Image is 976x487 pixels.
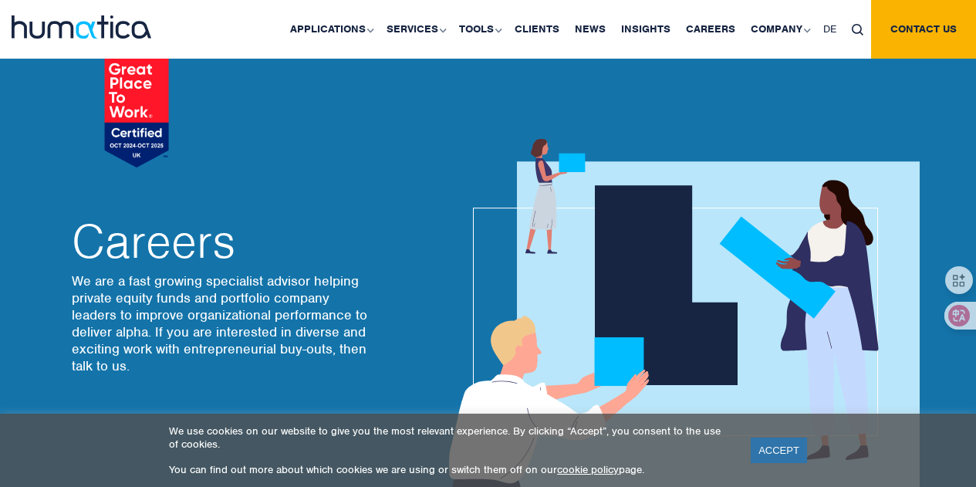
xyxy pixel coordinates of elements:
h2: Careers [72,218,373,265]
p: You can find out more about which cookies we are using or switch them off on our page. [169,463,731,476]
p: We are a fast growing specialist advisor helping private equity funds and portfolio company leade... [72,272,373,374]
img: logo [12,15,151,39]
span: DE [823,22,836,36]
a: cookie policy [557,463,619,476]
a: ACCEPT [751,438,807,463]
p: We use cookies on our website to give you the most relevant experience. By clicking “Accept”, you... [169,424,731,451]
img: search_icon [852,24,863,36]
